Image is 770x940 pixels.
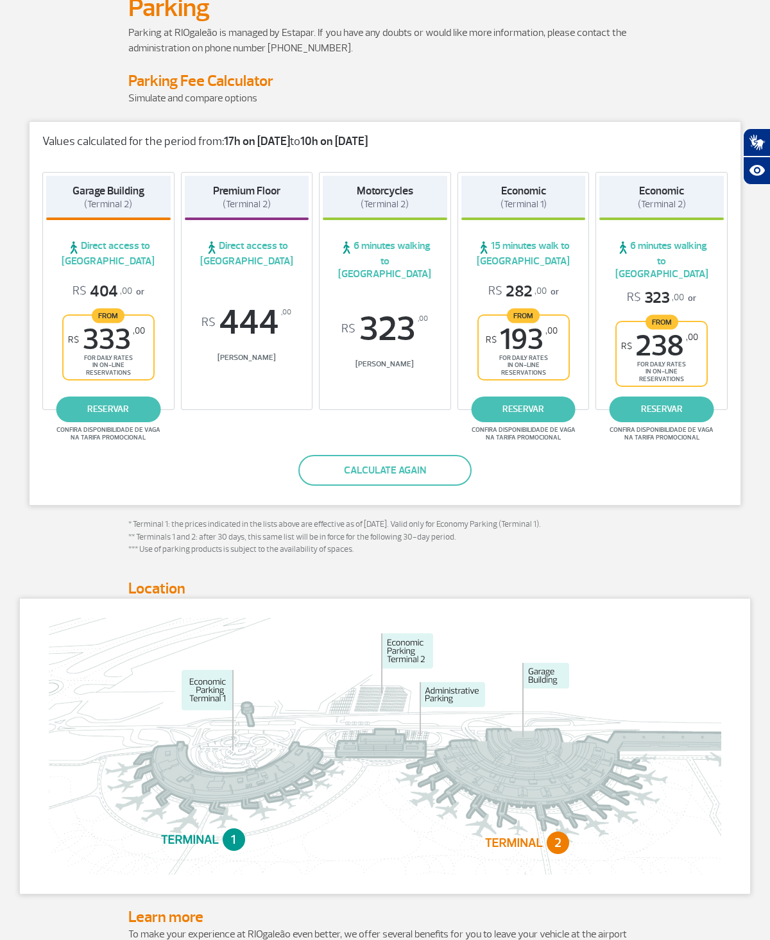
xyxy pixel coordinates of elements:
p: or [73,282,144,302]
span: (Terminal 1) [501,198,547,210]
span: [PERSON_NAME] [323,359,447,369]
div: Plugin de acessibilidade da Hand Talk. [743,128,770,185]
p: Simulate and compare options [128,90,642,106]
span: Confira disponibilidade de vaga na tarifa promocional [55,426,162,441]
span: (Terminal 2) [638,198,686,210]
p: or [488,282,559,302]
span: 193 [486,325,558,354]
strong: Motorcycles [357,184,413,198]
strong: 10h on [DATE] [300,134,368,149]
span: 15 minutes walk to [GEOGRAPHIC_DATA] [461,239,586,268]
h4: Learn more [128,907,642,927]
button: Abrir tradutor de língua de sinais. [743,128,770,157]
span: (Terminal 2) [361,198,409,210]
a: reservar [471,397,576,422]
sup: ,00 [686,332,698,343]
h4: Location [128,579,642,598]
span: 444 [185,305,309,340]
sup: ,00 [133,325,145,336]
sup: R$ [341,322,355,336]
span: for daily rates in on-line reservations [482,354,565,376]
sup: R$ [621,341,632,352]
span: 323 [323,312,447,346]
span: 238 [621,332,698,361]
p: Parking at RIOgaleão is managed by Estapar. If you have any doubts or would like more information... [128,25,642,56]
span: [PERSON_NAME] [185,353,309,363]
span: From [646,314,678,329]
span: Confira disponibilidade de vaga na tarifa promocional [608,426,715,441]
span: From [92,308,124,323]
sup: ,00 [281,305,291,320]
a: reservar [56,397,160,422]
button: Calculate again [298,455,472,486]
p: * Terminal 1: the prices indicated in the lists above are effective as of [DATE]. Valid only for ... [128,518,642,568]
span: 323 [627,288,684,308]
span: 6 minutes walking to [GEOGRAPHIC_DATA] [599,239,724,280]
sup: ,00 [418,312,428,326]
span: 6 minutes walking to [GEOGRAPHIC_DATA] [323,239,447,280]
span: From [507,308,540,323]
strong: Premium Floor [213,184,280,198]
h4: Parking Fee Calculator [128,71,642,90]
span: Direct access to [GEOGRAPHIC_DATA] [46,239,171,268]
span: for daily rates in on-line reservations [620,361,703,382]
strong: Economic [639,184,684,198]
span: for daily rates in on-line reservations [67,354,150,376]
span: 282 [488,282,547,302]
strong: 17h on [DATE] [224,134,290,149]
sup: ,00 [545,325,558,336]
p: Values calculated for the period from: to [42,135,728,149]
strong: Garage Building [73,184,144,198]
span: Confira disponibilidade de vaga na tarifa promocional [470,426,577,441]
span: (Terminal 2) [223,198,271,210]
a: reservar [610,397,714,422]
span: Direct access to [GEOGRAPHIC_DATA] [185,239,309,268]
span: 404 [73,282,132,302]
span: 333 [68,325,145,354]
strong: Economic [501,184,546,198]
p: or [627,288,696,308]
span: (Terminal 2) [84,198,132,210]
button: Abrir recursos assistivos. [743,157,770,185]
sup: R$ [486,334,497,345]
sup: R$ [68,334,79,345]
sup: R$ [201,316,216,330]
